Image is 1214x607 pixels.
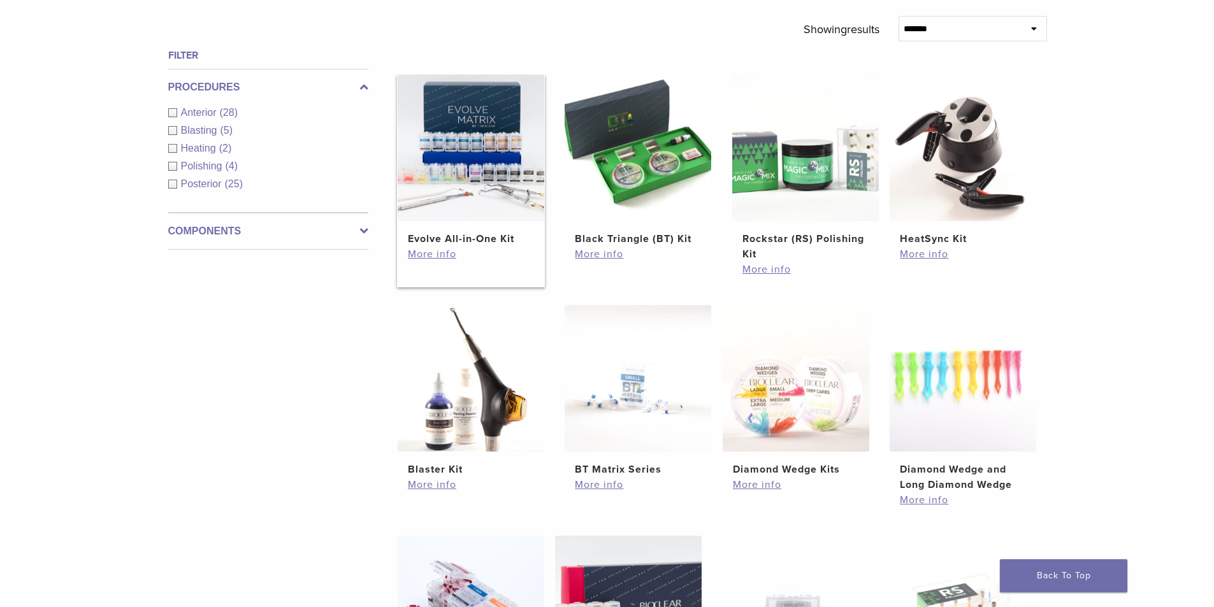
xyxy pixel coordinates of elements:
[575,231,701,246] h2: Black Triangle (BT) Kit
[900,246,1026,262] a: More info
[723,305,869,452] img: Diamond Wedge Kits
[575,246,701,262] a: More info
[889,75,1037,246] a: HeatSync KitHeatSync Kit
[564,305,712,477] a: BT Matrix SeriesBT Matrix Series
[900,492,1026,508] a: More info
[890,75,1036,221] img: HeatSync Kit
[564,75,712,246] a: Black Triangle (BT) KitBlack Triangle (BT) Kit
[397,305,546,477] a: Blaster KitBlaster Kit
[168,80,368,95] label: Procedures
[181,107,220,118] span: Anterior
[181,143,219,154] span: Heating
[181,125,220,136] span: Blasting
[565,305,711,452] img: BT Matrix Series
[900,231,1026,246] h2: HeatSync Kit
[742,231,869,262] h2: Rockstar (RS) Polishing Kit
[225,161,238,171] span: (4)
[408,231,534,246] h2: Evolve All-in-One Kit
[398,75,544,221] img: Evolve All-in-One Kit
[733,462,859,477] h2: Diamond Wedge Kits
[408,246,534,262] a: More info
[890,305,1036,452] img: Diamond Wedge and Long Diamond Wedge
[732,75,879,221] img: Rockstar (RS) Polishing Kit
[575,477,701,492] a: More info
[900,462,1026,492] h2: Diamond Wedge and Long Diamond Wedge
[732,75,880,262] a: Rockstar (RS) Polishing KitRockstar (RS) Polishing Kit
[408,477,534,492] a: More info
[168,224,368,239] label: Components
[225,178,243,189] span: (25)
[220,125,233,136] span: (5)
[722,305,871,477] a: Diamond Wedge KitsDiamond Wedge Kits
[804,16,879,43] p: Showing results
[742,262,869,277] a: More info
[168,48,368,63] h4: Filter
[181,178,225,189] span: Posterior
[408,462,534,477] h2: Blaster Kit
[398,305,544,452] img: Blaster Kit
[575,462,701,477] h2: BT Matrix Series
[220,107,238,118] span: (28)
[733,477,859,492] a: More info
[565,75,711,221] img: Black Triangle (BT) Kit
[397,75,546,246] a: Evolve All-in-One KitEvolve All-in-One Kit
[181,161,226,171] span: Polishing
[1000,559,1127,592] a: Back To Top
[889,305,1037,492] a: Diamond Wedge and Long Diamond WedgeDiamond Wedge and Long Diamond Wedge
[219,143,232,154] span: (2)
